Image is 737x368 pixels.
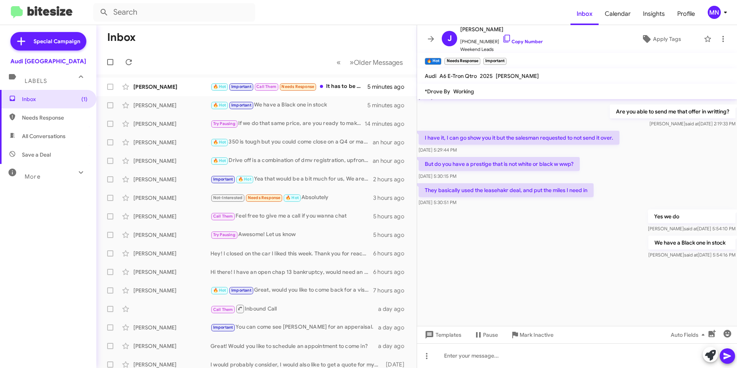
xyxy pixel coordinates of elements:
[423,328,461,342] span: Templates
[496,73,539,79] span: [PERSON_NAME]
[133,176,210,183] div: [PERSON_NAME]
[701,6,729,19] button: MN
[345,54,407,70] button: Next
[599,3,637,25] span: Calendar
[133,213,210,220] div: [PERSON_NAME]
[504,328,560,342] button: Mark Inactive
[256,84,276,89] span: Call Them
[231,288,251,293] span: Important
[460,46,543,53] span: Weekend Leads
[425,58,441,65] small: 🔥 Hot
[373,250,411,257] div: 6 hours ago
[133,268,210,276] div: [PERSON_NAME]
[210,212,373,221] div: Feel free to give me a call if you wanna chat
[286,195,299,200] span: 🔥 Hot
[373,176,411,183] div: 2 hours ago
[483,58,506,65] small: Important
[373,157,411,165] div: an hour ago
[373,287,411,294] div: 7 hours ago
[419,199,456,205] span: [DATE] 5:30:51 PM
[10,32,86,51] a: Special Campaign
[22,151,51,159] span: Save a Deal
[210,323,378,332] div: You can come see [PERSON_NAME] for an apperaisal.
[231,84,251,89] span: Important
[210,250,373,257] div: Hey! I closed on the car I liked this week. Thank you for reaching out.
[22,114,87,122] span: Needs Response
[671,328,708,342] span: Auto Fields
[684,252,698,258] span: said at
[213,84,226,89] span: 🔥 Hot
[133,138,210,146] div: [PERSON_NAME]
[419,131,619,145] p: I have it, I can go show you it but the salesman requested to not send it over.
[81,95,87,103] span: (1)
[34,37,80,45] span: Special Campaign
[570,3,599,25] a: Inbox
[238,177,251,182] span: 🔥 Hot
[281,84,314,89] span: Needs Response
[460,25,543,34] span: [PERSON_NAME]
[665,328,714,342] button: Auto Fields
[210,175,373,184] div: Yea that would be a bit much for us, We are probably somewhere in the 5k range.
[210,101,367,110] div: We have a Black one in stock
[373,138,411,146] div: an hour ago
[468,328,504,342] button: Pause
[133,250,210,257] div: [PERSON_NAME]
[365,120,411,128] div: 14 minutes ago
[419,173,456,179] span: [DATE] 5:30:15 PM
[610,105,735,118] p: Are you able to send me that offer in writting?
[213,121,236,126] span: Try Pausing
[133,342,210,350] div: [PERSON_NAME]
[648,236,735,250] p: We have a Black one in stock
[133,120,210,128] div: [PERSON_NAME]
[248,195,281,200] span: Needs Response
[22,132,66,140] span: All Conversations
[685,121,699,127] span: said at
[213,177,233,182] span: Important
[367,83,411,91] div: 5 minutes ago
[637,3,671,25] a: Insights
[210,156,373,165] div: Drive off is a combination of dmv registration, upfront taxes and first month payment so that is ...
[373,213,411,220] div: 5 hours ago
[708,6,721,19] div: MN
[213,195,243,200] span: Not-Interested
[213,214,233,219] span: Call Them
[332,54,407,70] nav: Page navigation example
[210,304,378,314] div: Inbound Call
[373,231,411,239] div: 5 hours ago
[653,32,681,46] span: Apply Tags
[520,328,554,342] span: Mark Inactive
[448,32,452,45] span: J
[444,58,480,65] small: Needs Response
[210,286,373,295] div: Great, would you like to come back for a visit so we can go over numbers and options?
[622,32,700,46] button: Apply Tags
[213,140,226,145] span: 🔥 Hot
[419,147,457,153] span: [DATE] 5:29:44 PM
[419,183,594,197] p: They basically used the leasehakr deal, and put the miles I need in
[671,3,701,25] span: Profile
[648,252,735,258] span: [PERSON_NAME] [DATE] 5:54:16 PM
[133,287,210,294] div: [PERSON_NAME]
[210,193,373,202] div: Absolutely
[93,3,255,22] input: Search
[213,288,226,293] span: 🔥 Hot
[213,325,233,330] span: Important
[25,78,47,84] span: Labels
[650,121,735,127] span: [PERSON_NAME] [DATE] 2:19:33 PM
[502,39,543,44] a: Copy Number
[133,101,210,109] div: [PERSON_NAME]
[648,226,735,231] span: [PERSON_NAME] [DATE] 5:54:10 PM
[367,101,411,109] div: 5 minutes ago
[213,307,233,312] span: Call Them
[10,57,86,65] div: Audi [GEOGRAPHIC_DATA]
[210,138,373,147] div: 350 is tough but you could come close on a Q4 or maybe even a A3
[210,82,367,91] div: It has to be under $500
[213,232,236,237] span: Try Pausing
[373,194,411,202] div: 3 hours ago
[133,231,210,239] div: [PERSON_NAME]
[332,54,345,70] button: Previous
[133,83,210,91] div: [PERSON_NAME]
[648,209,735,223] p: Yes we do
[210,342,378,350] div: Great! Would you like to schedule an appointment to come in?
[480,73,493,79] span: 2025
[425,73,436,79] span: Audi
